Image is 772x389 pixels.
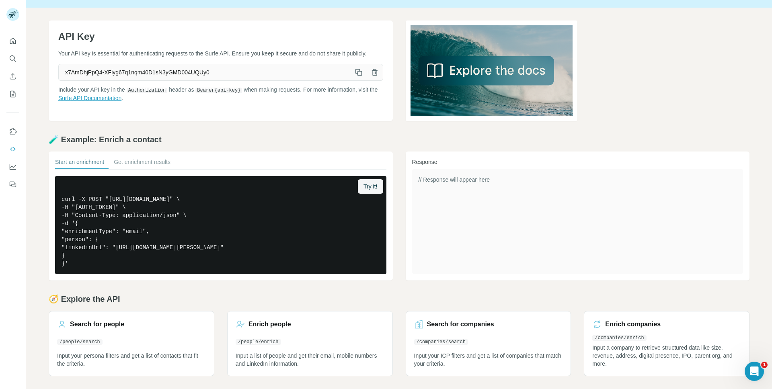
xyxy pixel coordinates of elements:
[6,142,19,156] button: Use Surfe API
[236,352,384,368] p: Input a list of people and get their email, mobile numbers and LinkedIn information.
[58,86,383,102] p: Include your API key in the header as when making requests. For more information, visit the .
[6,34,19,48] button: Quick start
[236,339,281,345] code: /people/enrich
[6,160,19,174] button: Dashboard
[427,319,494,329] h3: Search for companies
[6,69,19,84] button: Enrich CSV
[363,182,377,190] span: Try it!
[227,311,393,376] a: Enrich people/people/enrichInput a list of people and get their email, mobile numbers and LinkedI...
[412,158,743,166] h3: Response
[57,339,103,345] code: /people/search
[592,335,646,341] code: /companies/enrich
[49,293,749,305] h2: 🧭 Explore the API
[59,65,351,80] span: x7AmDhjPpQ4-XFiyg67q1nqm40D1sN3yGMD004UQUy0
[127,88,168,93] code: Authorization
[55,158,104,169] button: Start an enrichment
[605,319,661,329] h3: Enrich companies
[592,344,741,368] p: Input a company to retrieve structured data like size, revenue, address, digital presence, IPO, p...
[414,339,468,345] code: /companies/search
[406,311,571,376] a: Search for companies/companies/searchInput your ICP filters and get a list of companies that matc...
[55,176,386,274] pre: curl -X POST "[URL][DOMAIN_NAME]" \ -H "[AUTH_TOKEN]" \ -H "Content-Type: application/json" \ -d ...
[761,362,768,368] span: 1
[584,311,749,376] a: Enrich companies/companies/enrichInput a company to retrieve structured data like size, revenue, ...
[58,95,121,101] a: Surfe API Documentation
[6,177,19,192] button: Feedback
[49,134,749,145] h2: 🧪 Example: Enrich a contact
[57,352,206,368] p: Input your persona filters and get a list of contacts that fit the criteria.
[70,319,124,329] h3: Search for people
[358,179,383,194] button: Try it!
[58,30,383,43] h1: API Key
[6,51,19,66] button: Search
[745,362,764,381] iframe: Intercom live chat
[49,311,214,376] a: Search for people/people/searchInput your persona filters and get a list of contacts that fit the...
[195,88,242,93] code: Bearer {api-key}
[6,124,19,139] button: Use Surfe on LinkedIn
[419,176,490,183] span: // Response will appear here
[414,352,563,368] p: Input your ICP filters and get a list of companies that match your criteria.
[248,319,291,329] h3: Enrich people
[58,49,383,57] p: Your API key is essential for authenticating requests to the Surfe API. Ensure you keep it secure...
[114,158,170,169] button: Get enrichment results
[6,87,19,101] button: My lists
